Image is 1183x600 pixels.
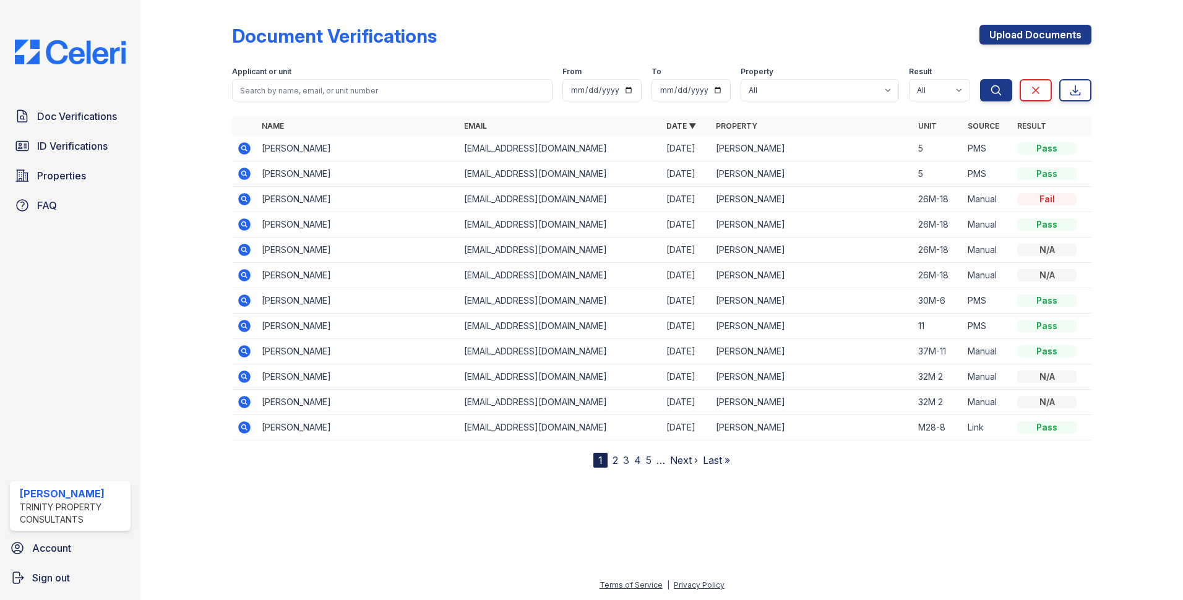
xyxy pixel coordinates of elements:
td: [DATE] [661,364,711,390]
div: Fail [1017,193,1077,205]
label: Applicant or unit [232,67,291,77]
div: 1 [593,453,608,468]
td: [PERSON_NAME] [711,364,913,390]
td: [PERSON_NAME] [257,288,459,314]
td: Manual [963,364,1012,390]
a: Property [716,121,757,131]
a: Terms of Service [600,580,663,589]
div: Pass [1017,421,1077,434]
td: [PERSON_NAME] [711,238,913,263]
label: Property [741,67,773,77]
td: [PERSON_NAME] [257,390,459,415]
div: N/A [1017,396,1077,408]
td: [DATE] [661,263,711,288]
a: Unit [918,121,937,131]
a: Privacy Policy [674,580,725,589]
td: [PERSON_NAME] [257,136,459,161]
td: 26M-18 [913,212,963,238]
a: Properties [10,163,131,188]
div: N/A [1017,244,1077,256]
td: [EMAIL_ADDRESS][DOMAIN_NAME] [459,238,661,263]
td: [PERSON_NAME] [711,263,913,288]
td: [DATE] [661,212,711,238]
a: Doc Verifications [10,104,131,129]
td: [PERSON_NAME] [711,314,913,339]
td: [EMAIL_ADDRESS][DOMAIN_NAME] [459,415,661,440]
td: [PERSON_NAME] [711,415,913,440]
td: [DATE] [661,136,711,161]
td: 5 [913,136,963,161]
td: [DATE] [661,415,711,440]
div: Pass [1017,345,1077,358]
a: Next › [670,454,698,466]
td: [PERSON_NAME] [711,136,913,161]
td: [PERSON_NAME] [257,339,459,364]
div: Pass [1017,320,1077,332]
td: [PERSON_NAME] [257,364,459,390]
div: N/A [1017,269,1077,281]
td: [PERSON_NAME] [711,161,913,187]
label: To [652,67,661,77]
td: 26M-18 [913,238,963,263]
span: … [656,453,665,468]
div: [PERSON_NAME] [20,486,126,501]
td: 5 [913,161,963,187]
td: [DATE] [661,187,711,212]
td: [EMAIL_ADDRESS][DOMAIN_NAME] [459,187,661,212]
td: [DATE] [661,288,711,314]
td: 11 [913,314,963,339]
td: [PERSON_NAME] [257,212,459,238]
td: 26M-18 [913,263,963,288]
img: CE_Logo_Blue-a8612792a0a2168367f1c8372b55b34899dd931a85d93a1a3d3e32e68fde9ad4.png [5,40,136,64]
td: [PERSON_NAME] [711,288,913,314]
a: Sign out [5,565,136,590]
td: 26M-18 [913,187,963,212]
label: Result [909,67,932,77]
td: [EMAIL_ADDRESS][DOMAIN_NAME] [459,314,661,339]
a: Email [464,121,487,131]
td: 30M-6 [913,288,963,314]
td: Manual [963,212,1012,238]
td: PMS [963,136,1012,161]
label: From [562,67,582,77]
span: Account [32,541,71,555]
td: [PERSON_NAME] [257,415,459,440]
td: [PERSON_NAME] [257,161,459,187]
span: Properties [37,168,86,183]
td: 32M 2 [913,364,963,390]
td: [EMAIL_ADDRESS][DOMAIN_NAME] [459,136,661,161]
td: [DATE] [661,390,711,415]
td: [EMAIL_ADDRESS][DOMAIN_NAME] [459,212,661,238]
td: [PERSON_NAME] [711,212,913,238]
input: Search by name, email, or unit number [232,79,553,101]
td: [PERSON_NAME] [257,238,459,263]
td: [EMAIL_ADDRESS][DOMAIN_NAME] [459,161,661,187]
td: [PERSON_NAME] [257,187,459,212]
td: [DATE] [661,161,711,187]
a: 5 [646,454,652,466]
td: PMS [963,161,1012,187]
span: ID Verifications [37,139,108,153]
td: 32M 2 [913,390,963,415]
a: Source [968,121,999,131]
div: Pass [1017,218,1077,231]
a: FAQ [10,193,131,218]
td: [EMAIL_ADDRESS][DOMAIN_NAME] [459,339,661,364]
a: Last » [703,454,730,466]
span: Doc Verifications [37,109,117,124]
td: [DATE] [661,314,711,339]
div: Document Verifications [232,25,437,47]
td: 37M-11 [913,339,963,364]
span: FAQ [37,198,57,213]
div: Pass [1017,294,1077,307]
td: [DATE] [661,339,711,364]
div: | [667,580,669,589]
td: Manual [963,263,1012,288]
div: N/A [1017,371,1077,383]
td: Manual [963,339,1012,364]
td: M28-8 [913,415,963,440]
a: Name [262,121,284,131]
td: [PERSON_NAME] [711,390,913,415]
a: 4 [634,454,641,466]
